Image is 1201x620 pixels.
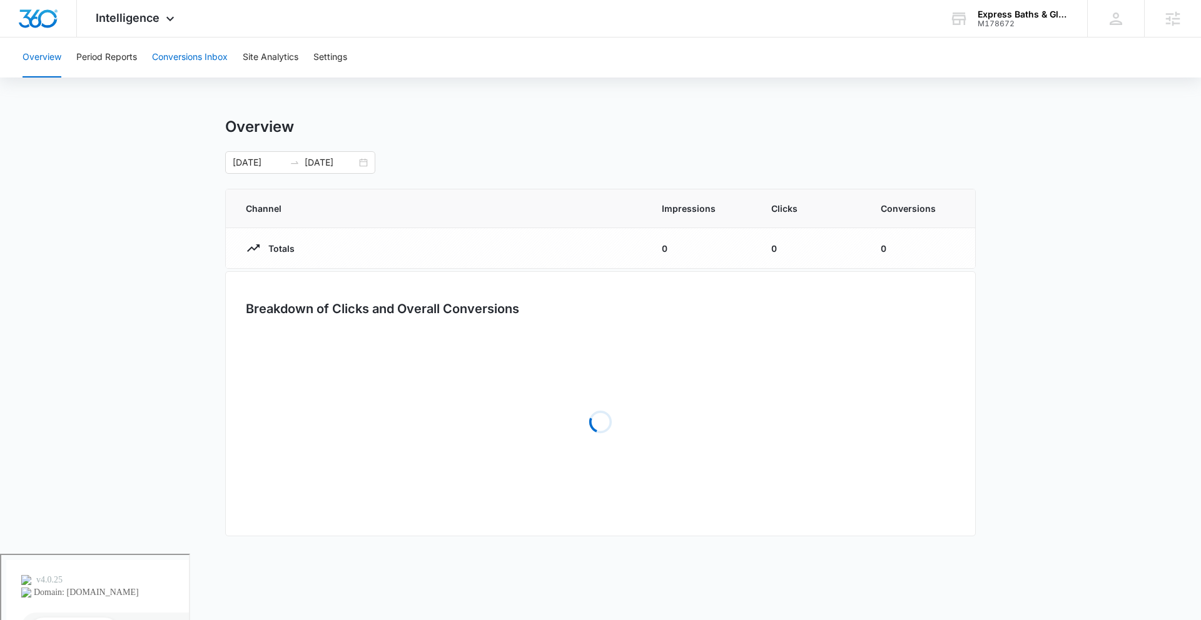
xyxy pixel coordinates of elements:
[771,202,851,215] span: Clicks
[96,11,160,24] span: Intelligence
[313,37,347,77] button: Settings
[243,37,298,77] button: Site Analytics
[48,74,112,82] div: Domain Overview
[35,20,61,30] div: v 4.0.25
[261,242,295,255] p: Totals
[881,202,955,215] span: Conversions
[756,228,866,269] td: 0
[20,32,30,42] img: website_grey.svg
[20,20,30,30] img: logo_orange.svg
[978,19,1069,28] div: account id
[138,74,211,82] div: Keywords by Traffic
[124,72,134,82] img: tab_keywords_by_traffic_grey.svg
[305,156,357,169] input: End date
[246,299,519,318] h3: Breakdown of Clicks and Overall Conversions
[233,156,285,169] input: Start date
[225,117,294,136] h1: Overview
[290,157,300,167] span: swap-right
[290,157,300,167] span: to
[33,32,138,42] div: Domain: [DOMAIN_NAME]
[647,228,756,269] td: 0
[662,202,741,215] span: Impressions
[246,202,632,215] span: Channel
[866,228,975,269] td: 0
[978,9,1069,19] div: account name
[34,72,44,82] img: tab_domain_overview_orange.svg
[76,37,137,77] button: Period Reports
[152,37,228,77] button: Conversions Inbox
[23,37,61,77] button: Overview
